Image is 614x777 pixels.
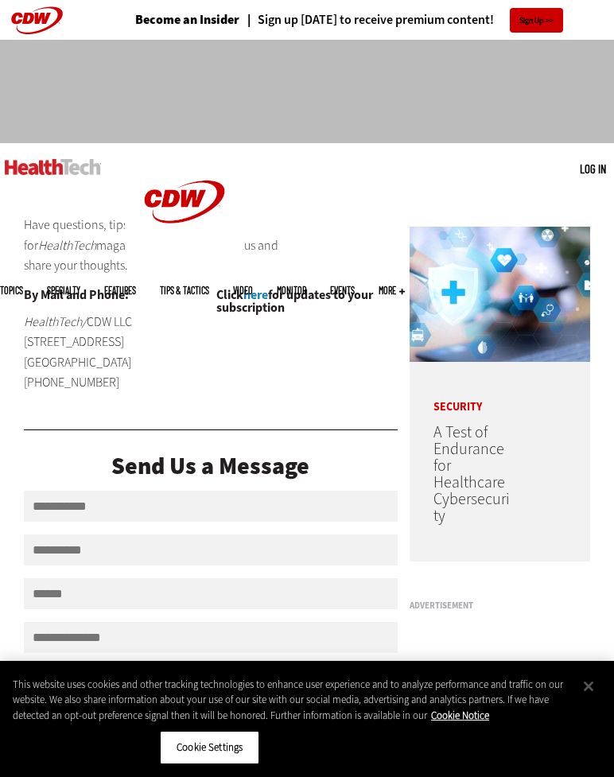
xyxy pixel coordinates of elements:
img: Healthcare cybersecurity [410,227,590,362]
a: Events [330,286,355,295]
span: Specialty [47,286,80,295]
div: This website uses cookies and other tracking technologies to enhance user experience and to analy... [13,677,570,724]
button: Close [571,669,606,704]
h3: Advertisement [410,601,590,610]
div: Send Us a Message [24,454,398,478]
iframe: advertisement [17,56,597,127]
a: Sign Up [510,8,563,33]
em: HealthTech/ [24,313,87,330]
a: Become an Insider [135,14,239,26]
a: Tips & Tactics [160,286,209,295]
div: User menu [580,161,606,177]
a: More information about your privacy [431,709,489,722]
button: Cookie Settings [160,731,259,764]
a: A Test of Endurance for Healthcare Cybersecurity [433,422,510,526]
a: Log in [580,161,606,176]
p: Security [410,378,536,413]
a: Features [104,286,136,295]
a: Sign up [DATE] to receive premium content! [239,14,494,26]
img: Home [5,159,101,175]
a: Video [233,286,253,295]
img: Home [125,143,244,261]
span: More [379,286,405,295]
a: CDW [125,248,244,265]
a: MonITor [277,286,306,295]
p: CDW LLC [STREET_ADDRESS] [GEOGRAPHIC_DATA] [PHONE_NUMBER] [24,312,150,393]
